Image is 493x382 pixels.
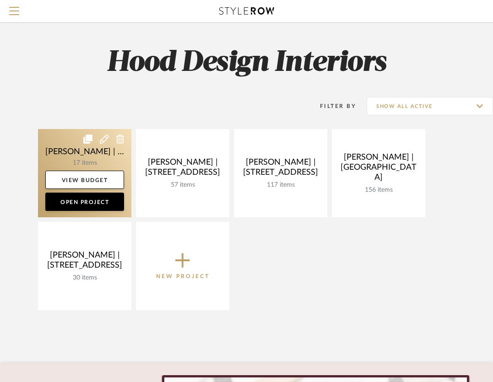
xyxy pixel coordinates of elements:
a: Open Project [45,193,124,211]
p: New Project [156,272,210,281]
div: [PERSON_NAME] | [STREET_ADDRESS] [45,250,124,274]
div: Filter By [308,102,356,111]
div: 117 items [241,181,320,189]
button: New Project [136,222,229,310]
div: [PERSON_NAME] | [STREET_ADDRESS] [143,157,222,181]
div: [PERSON_NAME] | [STREET_ADDRESS] [241,157,320,181]
div: [PERSON_NAME] | [GEOGRAPHIC_DATA] [339,152,418,186]
div: 30 items [45,274,124,282]
div: 156 items [339,186,418,194]
div: 57 items [143,181,222,189]
a: View Budget [45,171,124,189]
